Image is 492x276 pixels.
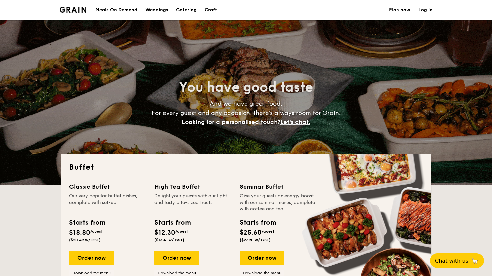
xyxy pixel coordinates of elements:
div: Order now [69,251,114,265]
span: /guest [262,229,274,234]
div: Order now [154,251,199,265]
div: Starts from [154,218,190,228]
span: /guest [90,229,103,234]
div: Seminar Buffet [240,182,317,191]
div: Our very popular buffet dishes, complete with set-up. [69,193,146,212]
div: Delight your guests with our light and tasty bite-sized treats. [154,193,232,212]
span: ($27.90 w/ GST) [240,238,271,242]
span: $18.80 [69,229,90,237]
span: $25.60 [240,229,262,237]
h2: Buffet [69,162,423,173]
span: Looking for a personalised touch? [182,118,280,126]
div: Order now [240,251,284,265]
div: Give your guests an energy boost with our seminar menus, complete with coffee and tea. [240,193,317,212]
span: Let's chat. [280,118,310,126]
button: Chat with us🦙 [430,253,484,268]
span: 🦙 [471,257,479,265]
a: Download the menu [154,270,199,276]
div: Starts from [240,218,276,228]
span: And we have great food. For every guest and any occasion, there’s always room for Grain. [152,100,341,126]
span: You have good taste [179,79,313,95]
div: High Tea Buffet [154,182,232,191]
img: Grain [60,7,87,13]
span: ($20.49 w/ GST) [69,238,101,242]
span: $12.30 [154,229,175,237]
span: Chat with us [435,258,468,264]
a: Download the menu [240,270,284,276]
span: /guest [175,229,188,234]
a: Download the menu [69,270,114,276]
div: Classic Buffet [69,182,146,191]
div: Starts from [69,218,105,228]
a: Logotype [60,7,87,13]
span: ($13.41 w/ GST) [154,238,184,242]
